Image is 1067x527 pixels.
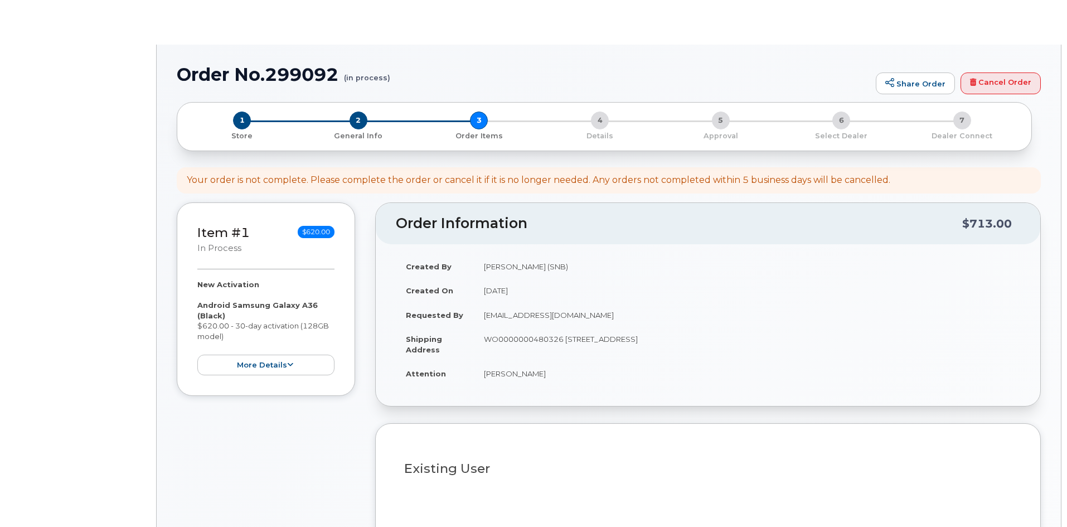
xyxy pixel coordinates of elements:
[962,213,1012,234] div: $713.00
[197,225,250,240] a: Item #1
[404,462,1012,476] h3: Existing User
[197,355,334,375] button: more details
[233,112,251,129] span: 1
[406,335,442,354] strong: Shipping Address
[177,65,870,84] h1: Order No.299092
[406,286,453,295] strong: Created On
[197,279,334,375] div: $620.00 - 30-day activation (128GB model)
[474,327,1020,361] td: WO0000000480326 [STREET_ADDRESS]
[350,112,367,129] span: 2
[406,262,452,271] strong: Created By
[298,226,334,238] span: $620.00
[474,254,1020,279] td: [PERSON_NAME] (SNB)
[474,303,1020,327] td: [EMAIL_ADDRESS][DOMAIN_NAME]
[474,278,1020,303] td: [DATE]
[344,65,390,82] small: (in process)
[876,72,955,95] a: Share Order
[474,361,1020,386] td: [PERSON_NAME]
[197,243,241,253] small: in process
[298,129,419,141] a: 2 General Info
[406,369,446,378] strong: Attention
[406,311,463,320] strong: Requested By
[396,216,962,231] h2: Order Information
[187,174,890,187] div: Your order is not complete. Please complete the order or cancel it if it is no longer needed. Any...
[197,301,318,320] strong: Android Samsung Galaxy A36 (Black)
[303,131,415,141] p: General Info
[191,131,294,141] p: Store
[961,72,1041,95] a: Cancel Order
[186,129,298,141] a: 1 Store
[197,280,259,289] strong: New Activation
